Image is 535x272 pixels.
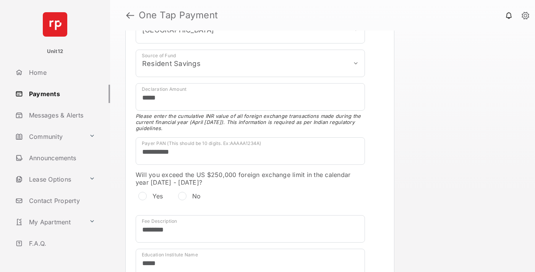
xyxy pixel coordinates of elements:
a: Messages & Alerts [12,106,110,124]
a: Community [12,127,86,146]
a: My Apartment [12,213,86,231]
label: No [192,192,201,200]
span: Please enter the cumulative INR value of all foreign exchange transactions made during the curren... [136,113,365,131]
img: svg+xml;base64,PHN2ZyB4bWxucz0iaHR0cDovL3d3dy53My5vcmcvMjAwMC9zdmciIHdpZHRoPSI2NCIgaGVpZ2h0PSI2NC... [43,12,67,37]
p: Unit12 [47,48,63,55]
label: Will you exceed the US $250,000 foreign exchange limit in the calendar year [DATE] - [DATE]? [136,171,365,186]
a: Lease Options [12,170,86,188]
a: Payments [12,85,110,103]
strong: One Tap Payment [139,11,218,20]
a: Contact Property [12,192,110,210]
a: Home [12,63,110,82]
label: Yes [152,192,163,200]
a: F.A.Q. [12,234,110,253]
a: Announcements [12,149,110,167]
